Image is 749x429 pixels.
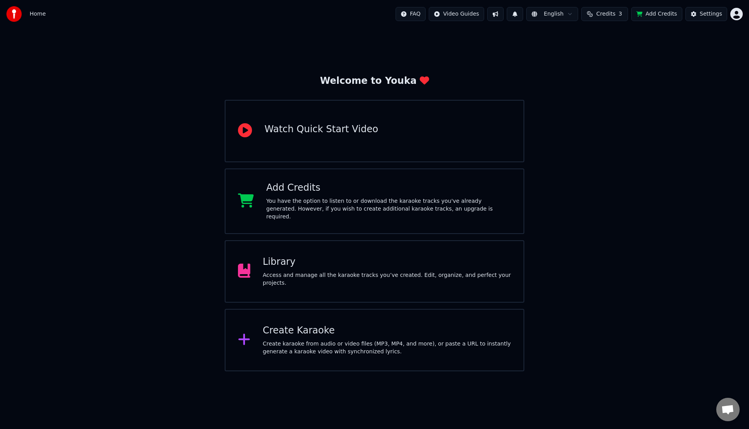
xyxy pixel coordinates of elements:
[716,398,740,421] a: Open chat
[581,7,628,21] button: Credits3
[30,10,46,18] span: Home
[700,10,722,18] div: Settings
[631,7,682,21] button: Add Credits
[263,324,511,337] div: Create Karaoke
[619,10,622,18] span: 3
[264,123,378,136] div: Watch Quick Start Video
[396,7,426,21] button: FAQ
[429,7,484,21] button: Video Guides
[263,271,511,287] div: Access and manage all the karaoke tracks you’ve created. Edit, organize, and perfect your projects.
[263,340,511,356] div: Create karaoke from audio or video files (MP3, MP4, and more), or paste a URL to instantly genera...
[6,6,22,22] img: youka
[266,182,511,194] div: Add Credits
[596,10,615,18] span: Credits
[30,10,46,18] nav: breadcrumb
[266,197,511,221] div: You have the option to listen to or download the karaoke tracks you've already generated. However...
[685,7,727,21] button: Settings
[320,75,429,87] div: Welcome to Youka
[263,256,511,268] div: Library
